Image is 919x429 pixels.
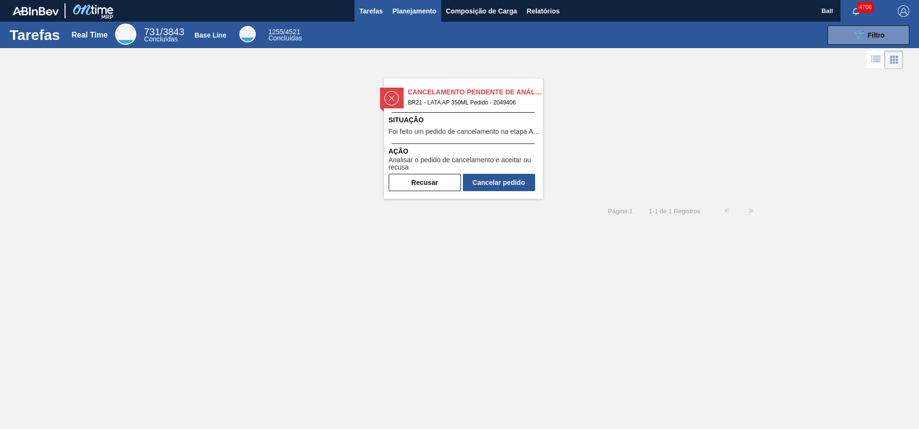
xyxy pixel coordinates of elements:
[13,7,59,15] img: TNhmsLtSVTkK8tSr43FrP2fwEKptu5GPRR3wAAAABJRU5ErkJggg==
[268,34,302,42] span: Concluídas
[389,146,540,156] span: Ação
[389,174,461,191] button: Recusar
[268,28,300,36] span: / 4521
[446,5,517,17] span: Composição de Carga
[359,5,383,17] span: Tarefas
[115,24,136,45] div: Real Time
[71,31,107,39] div: Real Time
[389,172,535,191] div: Completar tarefa: 30348189
[739,199,763,223] button: >
[715,199,739,223] button: <
[608,208,632,215] span: Página : 1
[144,28,184,42] div: Real Time
[867,51,885,69] div: Visão em Lista
[195,31,226,39] div: Base Line
[527,5,560,17] span: Relatórios
[144,26,160,37] span: 731
[384,91,399,105] img: status
[268,29,302,41] div: Base Line
[408,87,543,97] span: Cancelamento Pendente de Análise
[144,35,178,43] span: Concluídas
[827,26,909,45] button: Filtro
[647,208,700,215] span: 1 - 1 de 1 Registros
[10,29,60,40] h1: Tarefas
[389,115,540,125] span: Situação
[463,174,535,191] button: Cancelar pedido
[898,5,909,17] img: Logout
[239,26,256,42] div: Base Line
[408,97,535,108] span: BR21 - LATA AP 350ML Pedido - 2049406
[389,156,540,171] span: Analisar o pedido de cancelamento e aceitar ou recusa
[885,51,903,69] div: Visão em Cards
[268,28,283,36] span: 1255
[393,5,436,17] span: Planejamento
[144,26,184,37] span: / 3843
[868,31,885,39] span: Filtro
[389,128,540,135] span: Foi feito um pedido de cancelamento na etapa Aguardando Faturamento
[857,2,874,13] span: 4706
[840,4,871,18] button: Notificações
